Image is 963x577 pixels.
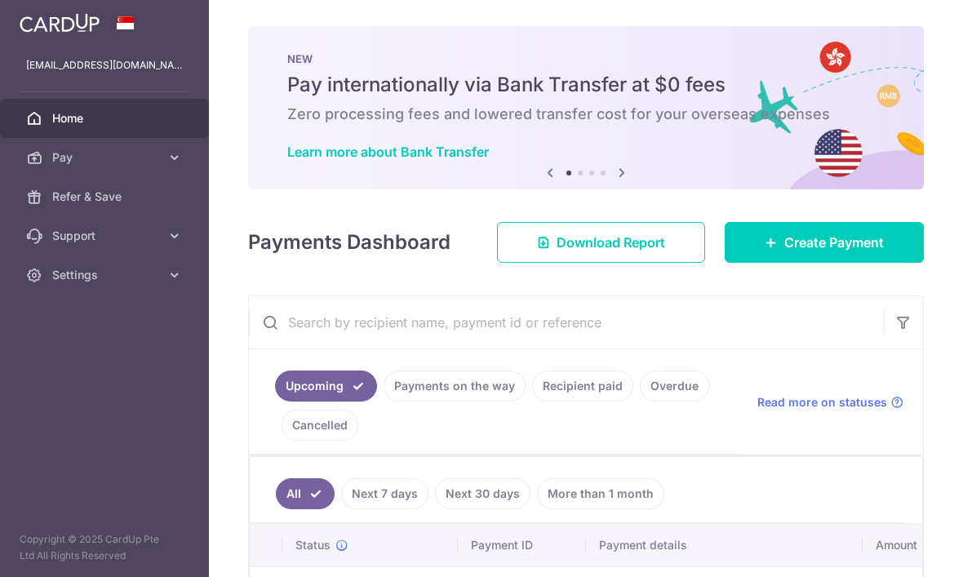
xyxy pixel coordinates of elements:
[497,222,705,263] a: Download Report
[295,537,331,553] span: Status
[725,222,924,263] a: Create Payment
[287,52,885,65] p: NEW
[248,26,924,189] img: Bank transfer banner
[26,57,183,73] p: [EMAIL_ADDRESS][DOMAIN_NAME]
[20,13,100,33] img: CardUp
[287,104,885,124] h6: Zero processing fees and lowered transfer cost for your overseas expenses
[532,371,633,402] a: Recipient paid
[52,149,160,166] span: Pay
[784,233,884,252] span: Create Payment
[435,478,530,509] a: Next 30 days
[557,233,665,252] span: Download Report
[537,478,664,509] a: More than 1 month
[586,524,863,566] th: Payment details
[52,267,160,283] span: Settings
[287,72,885,98] h5: Pay internationally via Bank Transfer at $0 fees
[52,228,160,244] span: Support
[275,371,377,402] a: Upcoming
[282,410,358,441] a: Cancelled
[249,296,884,348] input: Search by recipient name, payment id or reference
[640,371,709,402] a: Overdue
[248,228,450,257] h4: Payments Dashboard
[287,144,489,160] a: Learn more about Bank Transfer
[276,478,335,509] a: All
[757,394,903,411] a: Read more on statuses
[876,537,917,553] span: Amount
[458,524,586,566] th: Payment ID
[52,110,160,126] span: Home
[384,371,526,402] a: Payments on the way
[341,478,428,509] a: Next 7 days
[52,189,160,205] span: Refer & Save
[757,394,887,411] span: Read more on statuses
